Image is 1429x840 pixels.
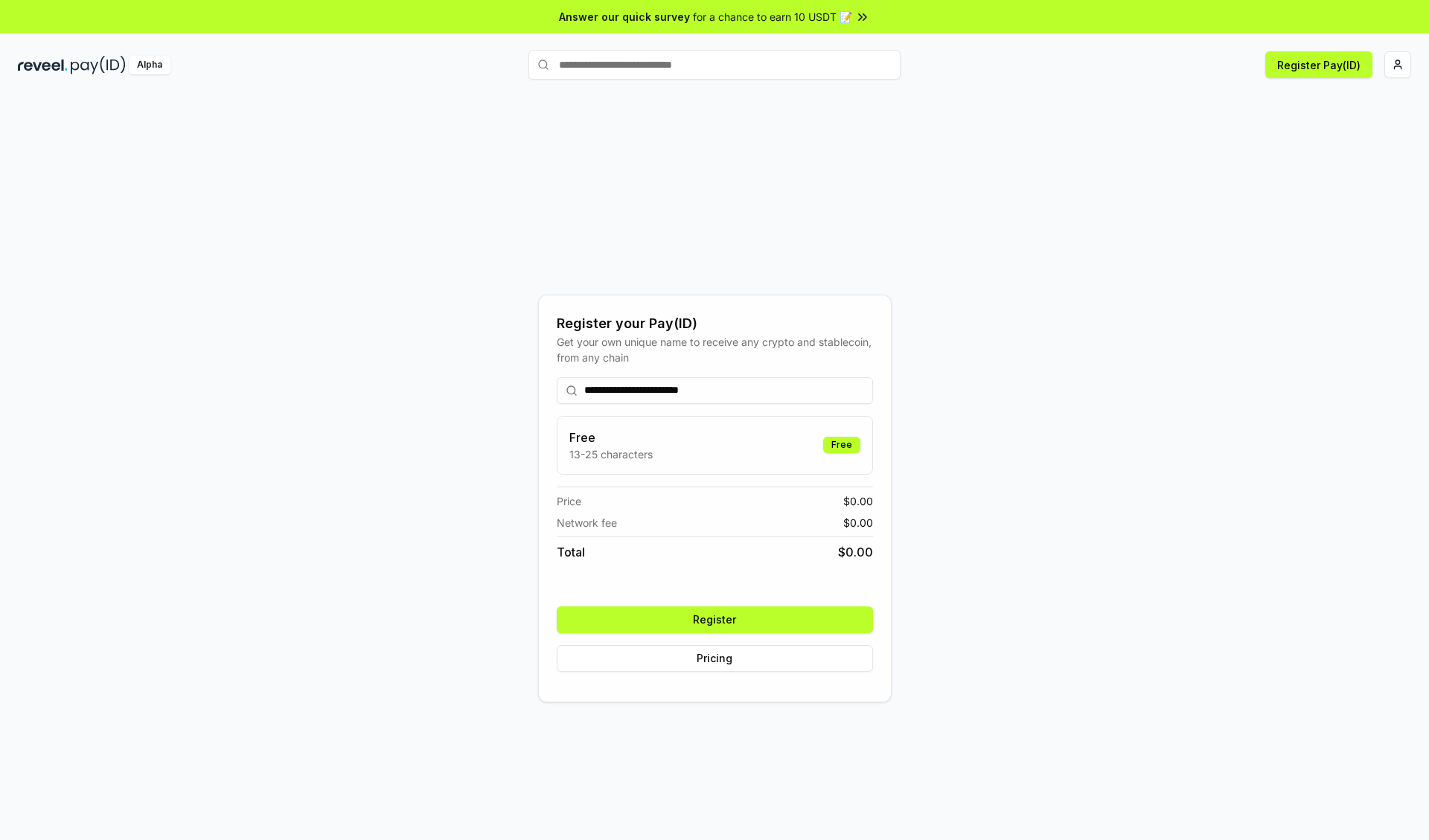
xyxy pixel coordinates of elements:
[559,9,690,25] span: Answer our quick survey
[569,429,653,446] h3: Free
[838,543,873,561] span: $ 0.00
[18,56,68,74] img: reveel_dark
[557,645,873,672] button: Pricing
[557,313,873,334] div: Register your Pay(ID)
[557,543,585,561] span: Total
[569,446,653,462] p: 13-25 characters
[843,493,873,509] span: $ 0.00
[557,493,581,509] span: Price
[843,515,873,530] span: $ 0.00
[71,56,126,74] img: pay_id
[557,606,873,633] button: Register
[557,515,617,530] span: Network fee
[693,9,852,25] span: for a chance to earn 10 USDT 📝
[557,334,873,365] div: Get your own unique name to receive any crypto and stablecoin, from any chain
[1265,51,1372,78] button: Register Pay(ID)
[823,437,860,453] div: Free
[129,56,170,74] div: Alpha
